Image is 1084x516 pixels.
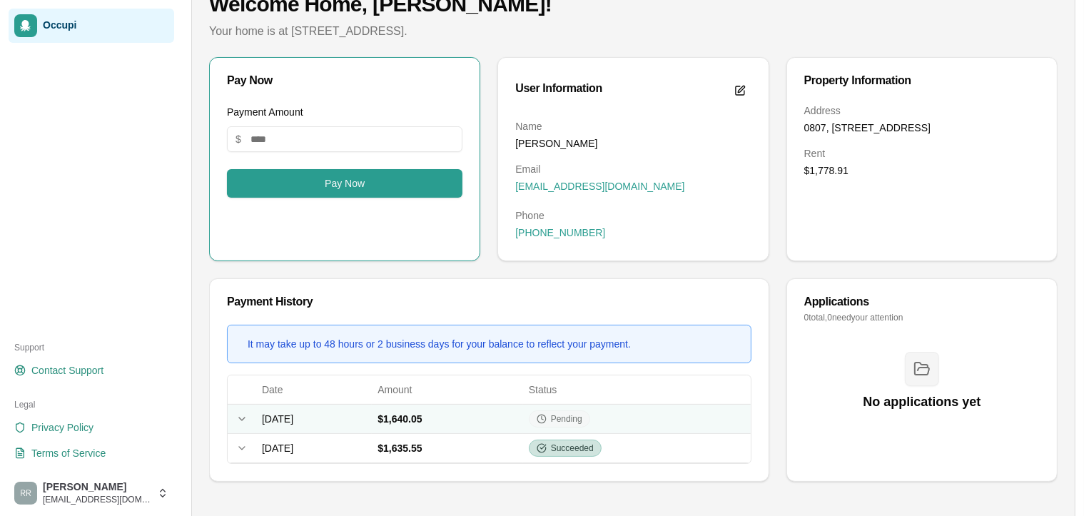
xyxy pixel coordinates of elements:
[804,146,1040,161] dt: Rent
[209,23,1058,40] p: Your home is at [STREET_ADDRESS].
[515,208,751,223] dt: Phone
[372,375,522,404] th: Amount
[863,392,981,412] h3: No applications yet
[262,442,293,454] span: [DATE]
[515,83,602,94] div: User Information
[9,416,174,439] a: Privacy Policy
[43,481,151,494] span: [PERSON_NAME]
[9,442,174,465] a: Terms of Service
[515,226,605,240] span: [PHONE_NUMBER]
[9,9,174,43] a: Occupi
[551,413,582,425] span: Pending
[31,363,103,378] span: Contact Support
[515,136,751,151] dd: [PERSON_NAME]
[515,119,751,133] dt: Name
[31,446,106,460] span: Terms of Service
[804,103,1040,118] dt: Address
[31,420,93,435] span: Privacy Policy
[523,375,751,404] th: Status
[804,312,1040,323] p: 0 total, 0 need your attention
[551,442,594,454] span: Succeeded
[235,132,241,146] span: $
[227,169,462,198] button: Pay Now
[378,442,422,454] span: $1,635.55
[9,393,174,416] div: Legal
[227,75,462,86] div: Pay Now
[43,19,168,32] span: Occupi
[804,121,1040,135] dd: 0807, [STREET_ADDRESS]
[256,375,372,404] th: Date
[227,296,751,308] div: Payment History
[515,162,751,176] dt: Email
[9,359,174,382] a: Contact Support
[43,494,151,505] span: [EMAIL_ADDRESS][DOMAIN_NAME]
[9,336,174,359] div: Support
[9,476,174,510] button: Robert Ravas[PERSON_NAME][EMAIL_ADDRESS][DOMAIN_NAME]
[804,75,1040,86] div: Property Information
[515,179,684,193] span: [EMAIL_ADDRESS][DOMAIN_NAME]
[804,163,1040,178] dd: $1,778.91
[378,413,422,425] span: $1,640.05
[248,337,631,351] div: It may take up to 48 hours or 2 business days for your balance to reflect your payment.
[262,413,293,425] span: [DATE]
[227,106,303,118] label: Payment Amount
[14,482,37,505] img: Robert Ravas
[804,296,1040,308] div: Applications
